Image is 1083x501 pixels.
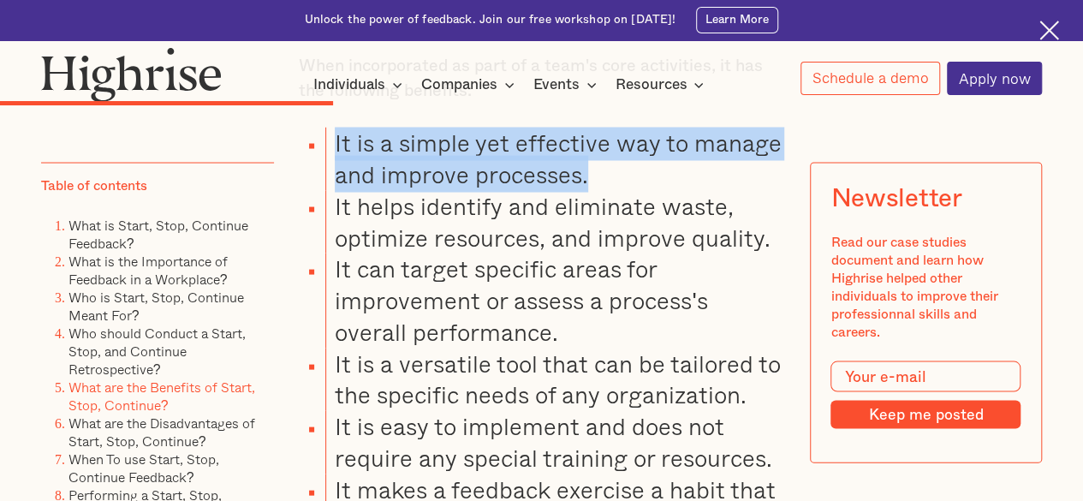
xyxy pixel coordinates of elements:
[947,62,1042,95] a: Apply now
[830,361,1021,392] input: Your e-mail
[830,183,961,212] div: Newsletter
[421,75,497,95] div: Companies
[615,75,687,95] div: Resources
[325,348,784,411] li: It is a versatile tool that can be tailored to the specific needs of any organization.
[533,75,580,95] div: Events
[68,251,228,289] a: What is the Importance of Feedback in a Workplace?
[533,75,602,95] div: Events
[305,12,676,28] div: Unlock the power of feedback. Join our free workshop on [DATE]!
[421,75,520,95] div: Companies
[325,253,784,347] li: It can target specific areas for improvement or assess a process's overall performance.
[313,75,408,95] div: Individuals
[41,176,147,194] div: Table of contents
[615,75,709,95] div: Resources
[830,400,1021,428] input: Keep me posted
[325,127,784,190] li: It is a simple yet effective way to manage and improve processes.
[68,377,255,415] a: What are the Benefits of Start, Stop, Continue?
[830,361,1021,429] form: Modal Form
[830,233,1021,341] div: Read our case studies document and learn how Highrise helped other individuals to improve their p...
[68,413,255,451] a: What are the Disadvantages of Start, Stop, Continue?
[800,62,940,95] a: Schedule a demo
[313,75,385,95] div: Individuals
[68,323,246,379] a: Who should Conduct a Start, Stop, and Continue Retrospective?
[325,410,784,474] li: It is easy to implement and does not require any special training or resources.
[41,47,222,102] img: Highrise logo
[68,215,248,253] a: What is Start, Stop, Continue Feedback?
[696,7,779,33] a: Learn More
[325,190,784,253] li: It helps identify and eliminate waste, optimize resources, and improve quality.
[68,287,244,325] a: Who is Start, Stop, Continue Meant For?
[68,449,219,487] a: When To use Start, Stop, Continue Feedback?
[1039,21,1059,40] img: Cross icon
